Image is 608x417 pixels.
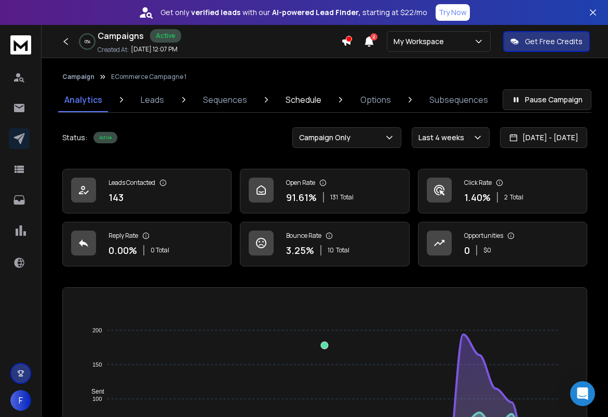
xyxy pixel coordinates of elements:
p: ECommerce Campagne 1 [111,73,186,81]
a: Leads [134,87,170,112]
img: website_grey.svg [17,27,25,35]
a: Options [354,87,397,112]
span: 131 [330,193,338,201]
span: Total [510,193,523,201]
a: Click Rate1.40%2Total [418,169,587,213]
span: Sent [84,388,104,395]
p: Subsequences [429,93,488,106]
div: Domain Overview [39,61,93,68]
a: Reply Rate0.00%0 Total [62,222,232,266]
img: tab_domain_overview_orange.svg [28,60,36,69]
p: Leads [141,93,164,106]
div: Active [150,29,181,43]
p: 3.25 % [286,243,314,258]
span: 2 [504,193,508,201]
a: Leads Contacted143 [62,169,232,213]
button: F [10,390,31,411]
p: Campaign Only [299,132,355,143]
p: Try Now [439,7,467,18]
a: Opportunities0$0 [418,222,587,266]
tspan: 100 [92,396,102,402]
div: Domain: [URL] [27,27,74,35]
a: Sequences [197,87,253,112]
a: Analytics [58,87,109,112]
p: Options [360,93,391,106]
div: Open Intercom Messenger [570,381,595,406]
p: 0 Total [151,246,169,254]
p: Open Rate [286,179,315,187]
span: 10 [328,246,334,254]
p: Get Free Credits [525,36,583,47]
p: Status: [62,132,87,143]
a: Bounce Rate3.25%10Total [240,222,409,266]
button: Try Now [436,4,470,21]
strong: AI-powered Lead Finder, [272,7,360,18]
p: Opportunities [464,232,503,240]
img: logo [10,35,31,55]
strong: verified leads [191,7,240,18]
span: Total [340,193,354,201]
p: Schedule [286,93,321,106]
p: Last 4 weeks [418,132,468,143]
p: 0 % [85,38,90,45]
button: Get Free Credits [503,31,590,52]
button: Campaign [62,73,94,81]
p: 1.40 % [464,190,491,205]
p: Leads Contacted [109,179,155,187]
a: Subsequences [423,87,494,112]
p: Get only with our starting at $22/mo [160,7,427,18]
img: tab_keywords_by_traffic_grey.svg [103,60,112,69]
button: Pause Campaign [503,89,591,110]
p: Bounce Rate [286,232,321,240]
img: logo_orange.svg [17,17,25,25]
span: 2 [370,33,377,41]
tspan: 200 [92,327,102,333]
p: [DATE] 12:07 PM [131,45,178,53]
div: Keywords by Traffic [115,61,175,68]
p: 0.00 % [109,243,137,258]
p: My Workspace [394,36,448,47]
p: $ 0 [483,246,491,254]
button: [DATE] - [DATE] [500,127,587,148]
p: 0 [464,243,470,258]
p: 143 [109,190,124,205]
span: Total [336,246,349,254]
p: Reply Rate [109,232,138,240]
p: 91.61 % [286,190,317,205]
p: Analytics [64,93,102,106]
div: Active [93,132,117,143]
h1: Campaigns [98,30,144,42]
a: Open Rate91.61%131Total [240,169,409,213]
p: Sequences [203,93,247,106]
div: v 4.0.25 [29,17,51,25]
p: Click Rate [464,179,492,187]
tspan: 150 [92,361,102,368]
a: Schedule [279,87,328,112]
p: Created At: [98,46,129,54]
